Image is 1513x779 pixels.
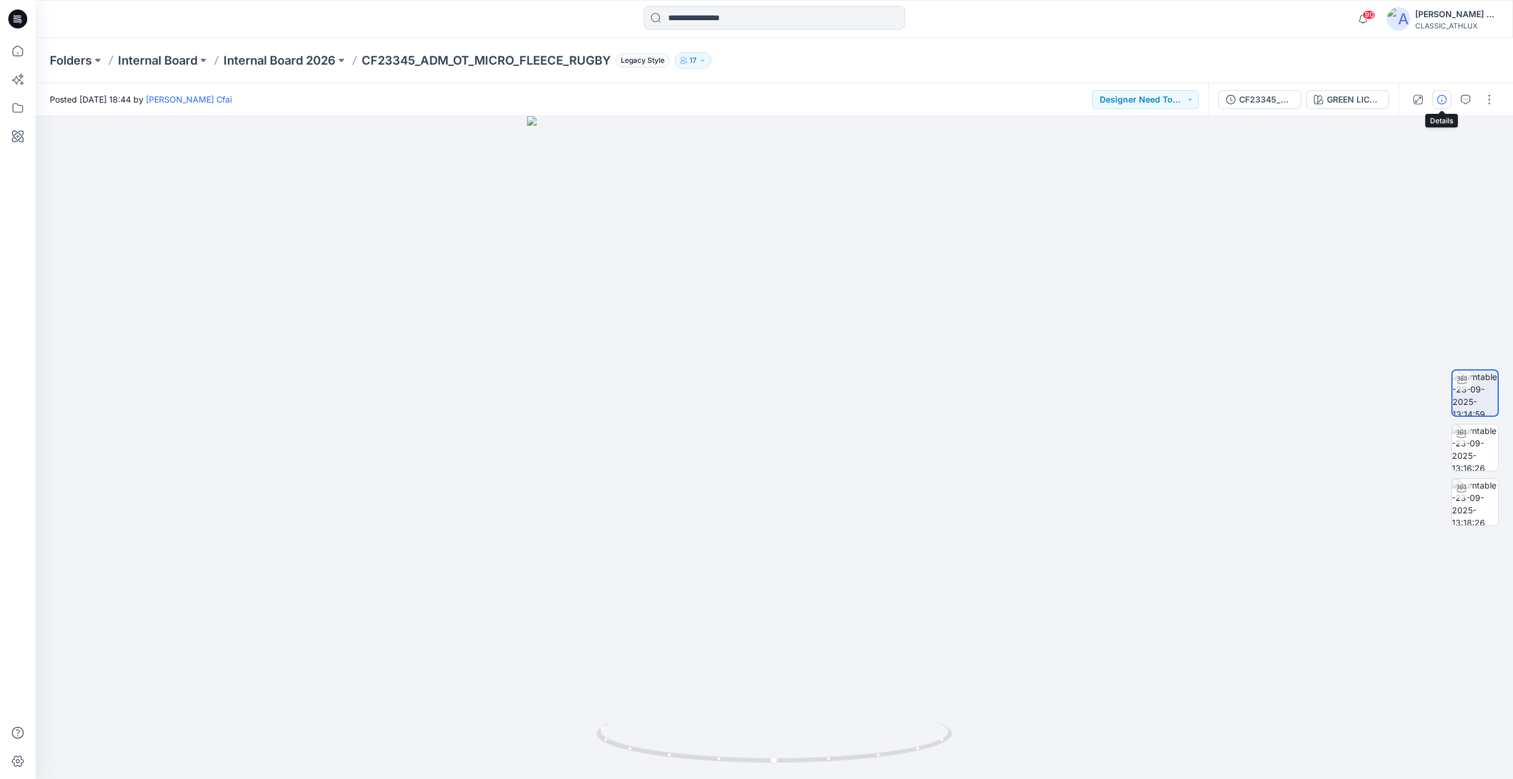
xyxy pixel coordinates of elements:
div: GREEN LICHEN W/ GOLD JADE AND FLAMING CARROT [1327,93,1381,106]
a: [PERSON_NAME] Cfai [146,94,232,104]
a: Internal Board 2026 [224,52,336,69]
div: [PERSON_NAME] Cfai [1415,7,1498,21]
button: Details [1432,90,1451,109]
img: turntable-23-09-2025-13:16:26 [1452,424,1498,471]
p: 17 [690,54,697,67]
div: CLASSIC_ATHLUX [1415,21,1498,30]
div: CF23345_ADM_OT_MICRO_FLEECE_RUGBY [1239,93,1294,106]
span: 90 [1362,10,1375,20]
a: Folders [50,52,92,69]
img: turntable-23-09-2025-13:14:59 [1453,371,1498,416]
button: 17 [675,52,711,69]
a: Internal Board [118,52,197,69]
p: CF23345_ADM_OT_MICRO_FLEECE_RUGBY [362,52,611,69]
button: Legacy Style [611,52,670,69]
button: CF23345_ADM_OT_MICRO_FLEECE_RUGBY [1218,90,1301,109]
span: Posted [DATE] 18:44 by [50,93,232,106]
span: Legacy Style [615,53,670,68]
button: GREEN LICHEN W/ GOLD JADE AND FLAMING CARROT [1306,90,1389,109]
img: avatar [1387,7,1410,31]
img: turntable-23-09-2025-13:18:26 [1452,479,1498,525]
